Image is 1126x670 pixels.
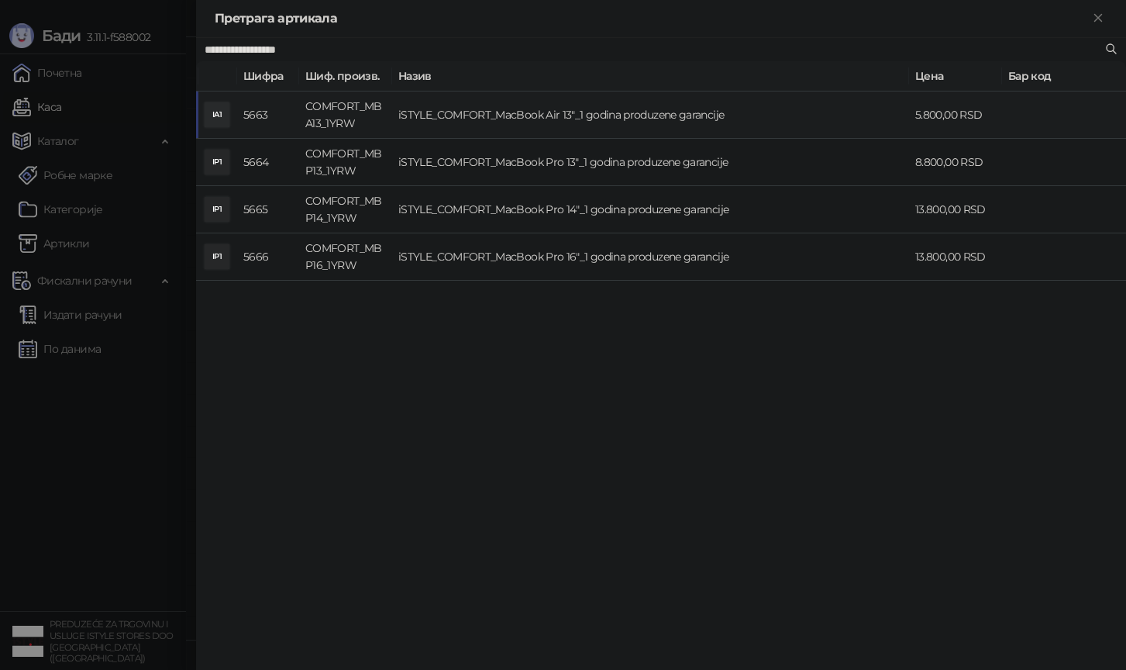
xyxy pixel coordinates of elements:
td: COMFORT_MBA13_1YRW [299,92,392,139]
td: 5663 [237,92,299,139]
td: iSTYLE_COMFORT_MacBook Air 13"_1 godina produzene garancije [392,92,909,139]
button: Close [1089,9,1107,28]
td: 5664 [237,139,299,186]
div: IP1 [205,197,229,222]
td: iSTYLE_COMFORT_MacBook Pro 13"_1 godina produzene garancije [392,139,909,186]
th: Шифра [237,61,299,92]
div: IP1 [205,150,229,174]
td: 5.800,00 RSD [909,92,1002,139]
td: COMFORT_MBP16_1YRW [299,233,392,281]
th: Бар код [1002,61,1126,92]
td: 5665 [237,186,299,233]
td: COMFORT_MBP14_1YRW [299,186,392,233]
td: iSTYLE_COMFORT_MacBook Pro 14"_1 godina produzene garancije [392,186,909,233]
th: Назив [392,61,909,92]
th: Цена [909,61,1002,92]
div: Претрага артикала [215,9,1089,28]
td: 8.800,00 RSD [909,139,1002,186]
div: IA1 [205,102,229,127]
td: 5666 [237,233,299,281]
div: IP1 [205,244,229,269]
td: 13.800,00 RSD [909,186,1002,233]
td: COMFORT_MBP13_1YRW [299,139,392,186]
td: iSTYLE_COMFORT_MacBook Pro 16"_1 godina produzene garancije [392,233,909,281]
td: 13.800,00 RSD [909,233,1002,281]
th: Шиф. произв. [299,61,392,92]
